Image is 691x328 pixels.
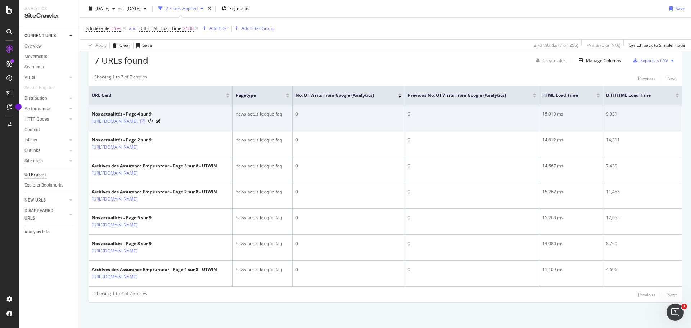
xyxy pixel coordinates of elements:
[236,241,289,247] div: news-actus-lexique-faq
[24,63,44,71] div: Segments
[92,118,137,125] a: [URL][DOMAIN_NAME]
[166,5,198,12] div: 2 Filters Applied
[24,136,67,144] a: Inlinks
[24,228,74,236] a: Analysis Info
[92,215,161,221] div: Nos actualités - Page 5 sur 9
[92,273,137,280] a: [URL][DOMAIN_NAME]
[24,197,67,204] a: NEW URLS
[24,84,62,92] a: Search Engines
[24,95,67,102] a: Distribution
[92,92,224,99] span: URL Card
[218,3,252,14] button: Segments
[408,163,536,169] div: 0
[24,74,67,81] a: Visits
[186,23,194,33] span: 500
[295,189,402,195] div: 0
[408,111,536,117] div: 0
[24,84,54,92] div: Search Engines
[640,58,668,64] div: Export as CSV
[236,215,289,221] div: news-actus-lexique-faq
[236,189,289,195] div: news-actus-lexique-faq
[24,95,47,102] div: Distribution
[586,58,621,64] div: Manage Columns
[606,137,679,143] div: 14,311
[408,215,536,221] div: 0
[92,221,137,229] a: [URL][DOMAIN_NAME]
[408,266,536,273] div: 0
[543,58,567,64] div: Create alert
[119,42,130,48] div: Clear
[24,116,67,123] a: HTTP Codes
[143,42,152,48] div: Save
[95,42,107,48] div: Apply
[295,266,402,273] div: 0
[236,92,275,99] span: pagetype
[667,75,677,81] div: Next
[92,170,137,177] a: [URL][DOMAIN_NAME]
[236,266,289,273] div: news-actus-lexique-faq
[94,290,147,299] div: Showing 1 to 7 of 7 entries
[295,92,387,99] span: No. of Visits from Google (Analytics)
[24,53,47,60] div: Movements
[236,137,289,143] div: news-actus-lexique-faq
[638,290,655,299] button: Previous
[229,5,249,12] span: Segments
[408,189,536,195] div: 0
[241,25,274,31] div: Add Filter Group
[606,266,679,273] div: 4,696
[295,111,402,117] div: 0
[667,290,677,299] button: Next
[542,266,600,273] div: 11,109 ms
[129,25,136,31] div: and
[24,147,40,154] div: Outlinks
[638,292,655,298] div: Previous
[114,23,121,33] span: Yes
[94,54,148,66] span: 7 URLs found
[24,171,74,179] a: Url Explorer
[95,5,109,12] span: 2025 Sep. 4th
[587,42,620,48] div: - Visits ( 0 on N/A )
[236,163,289,169] div: news-actus-lexique-faq
[24,42,74,50] a: Overview
[236,111,289,117] div: news-actus-lexique-faq
[94,74,147,82] div: Showing 1 to 7 of 7 entries
[124,3,149,14] button: [DATE]
[542,137,600,143] div: 14,612 ms
[110,25,113,31] span: =
[24,12,74,20] div: SiteCrawler
[24,32,67,40] a: CURRENT URLS
[86,40,107,51] button: Apply
[134,40,152,51] button: Save
[630,55,668,66] button: Export as CSV
[542,111,600,117] div: 15,019 ms
[24,53,74,60] a: Movements
[638,74,655,82] button: Previous
[155,3,206,14] button: 2 Filters Applied
[92,247,137,255] a: [URL][DOMAIN_NAME]
[86,3,118,14] button: [DATE]
[92,266,217,273] div: Archives des Assurance Emprunteur - Page 4 sur 8 - UTWIN
[681,304,687,309] span: 1
[24,136,37,144] div: Inlinks
[24,6,74,12] div: Analytics
[638,75,655,81] div: Previous
[124,5,141,12] span: 2024 Nov. 28th
[200,24,229,33] button: Add Filter
[24,207,61,222] div: DISAPPEARED URLS
[24,74,35,81] div: Visits
[676,5,685,12] div: Save
[606,215,679,221] div: 12,055
[92,189,217,195] div: Archives des Assurance Emprunteur - Page 2 sur 8 - UTWIN
[295,163,402,169] div: 0
[408,92,522,99] span: Previous No. of Visits from Google (Analytics)
[606,111,679,117] div: 9,031
[24,147,67,154] a: Outlinks
[24,228,50,236] div: Analysis Info
[110,40,130,51] button: Clear
[24,181,74,189] a: Explorer Bookmarks
[534,42,578,48] div: 2.73 % URLs ( 7 on 256 )
[24,126,40,134] div: Content
[118,5,124,12] span: vs
[24,116,49,123] div: HTTP Codes
[182,25,185,31] span: >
